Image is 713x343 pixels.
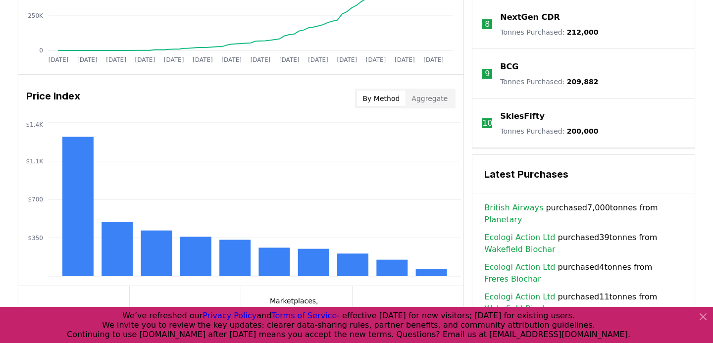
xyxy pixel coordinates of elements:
[251,56,271,63] tspan: [DATE]
[337,56,357,63] tspan: [DATE]
[484,303,555,315] a: Wakefield Biochar
[485,68,490,80] p: 9
[164,56,184,63] tspan: [DATE]
[500,11,560,23] a: NextGen CDR
[500,110,544,122] a: SkiesFifty
[54,306,92,316] p: Purchasers
[388,306,411,316] p: Orders
[366,56,386,63] tspan: [DATE]
[406,91,454,106] button: Aggregate
[484,261,683,285] span: purchased 4 tonnes from
[28,196,43,203] tspan: $700
[484,232,555,244] a: Ecologi Action Ltd
[484,244,555,255] a: Wakefield Biochar
[193,56,213,63] tspan: [DATE]
[484,202,683,226] span: purchased 7,000 tonnes from
[395,56,415,63] tspan: [DATE]
[135,56,155,63] tspan: [DATE]
[484,273,541,285] a: Freres Biochar
[49,56,69,63] tspan: [DATE]
[567,78,599,86] span: 209,882
[279,56,300,63] tspan: [DATE]
[28,12,44,19] tspan: 250K
[39,47,43,54] tspan: 0
[221,56,242,63] tspan: [DATE]
[308,56,328,63] tspan: [DATE]
[482,117,492,129] p: 10
[357,91,406,106] button: By Method
[26,158,44,165] tspan: $1.1K
[423,56,444,63] tspan: [DATE]
[567,28,599,36] span: 212,000
[26,89,80,108] h3: Price Index
[484,232,683,255] span: purchased 39 tonnes from
[500,61,518,73] a: BCG
[484,214,522,226] a: Planetary
[485,18,490,30] p: 8
[165,306,198,316] p: Suppliers
[106,56,126,63] tspan: [DATE]
[484,291,683,315] span: purchased 11 tonnes from
[26,121,44,128] tspan: $1.4K
[567,127,599,135] span: 200,000
[500,126,598,136] p: Tonnes Purchased :
[484,202,543,214] a: British Airways
[484,291,555,303] a: Ecologi Action Ltd
[484,167,683,182] h3: Latest Purchases
[500,27,598,37] p: Tonnes Purchased :
[77,56,98,63] tspan: [DATE]
[270,296,342,326] p: Marketplaces, Registries, & Services
[28,235,43,242] tspan: $350
[484,261,555,273] a: Ecologi Action Ltd
[500,77,598,87] p: Tonnes Purchased :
